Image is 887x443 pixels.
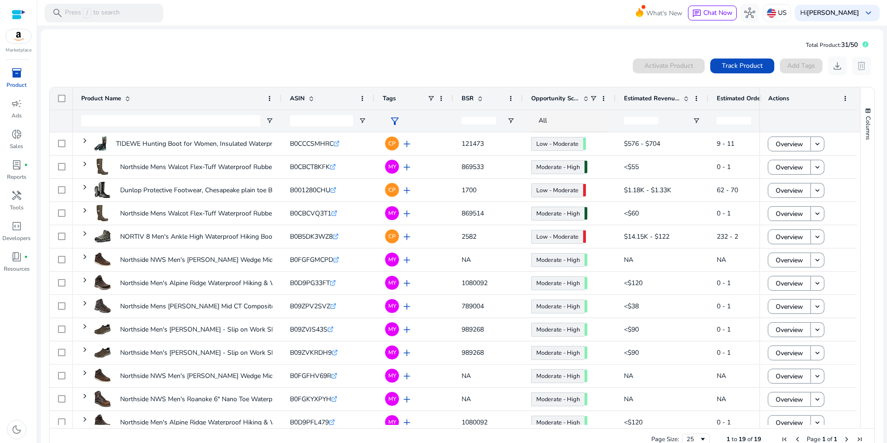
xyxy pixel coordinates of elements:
span: B0CCCSMHRC [290,139,334,148]
div: First Page [781,436,788,443]
span: 1080092 [462,279,488,287]
button: Overview [768,392,811,407]
mat-icon: keyboard_arrow_down [813,140,822,148]
button: Open Filter Menu [693,117,700,124]
span: 69.31 [585,370,587,382]
span: All [539,116,547,125]
span: inventory_2 [11,67,22,78]
span: 2582 [462,232,476,241]
span: B0CBCT8KFK [290,163,330,171]
span: Estimated Orders/Day [717,94,772,103]
span: NA [462,371,471,380]
a: Low - Moderate [531,230,583,244]
span: Overview [776,204,803,223]
span: code_blocks [11,221,22,232]
span: 64.43 [585,277,587,289]
button: Overview [768,253,811,267]
span: NA [717,371,726,380]
span: download [832,60,843,72]
p: Ads [12,111,22,120]
span: add [401,254,412,266]
span: MY [388,164,396,169]
span: 989268 [462,325,484,334]
span: Product Name [81,94,121,103]
span: Overview [776,320,803,339]
span: 989268 [462,348,484,357]
span: 48.54 [583,230,586,243]
span: 0 - 1 [717,279,731,287]
span: B0D9PG33FT [290,279,330,287]
span: add [401,347,412,358]
button: Open Filter Menu [266,117,273,124]
button: Overview [768,299,811,314]
mat-icon: keyboard_arrow_down [813,302,822,311]
mat-icon: keyboard_arrow_down [813,279,822,287]
a: Moderate - High [531,346,585,360]
span: search [52,7,63,19]
span: Overview [776,158,803,177]
span: MY [388,257,396,262]
img: 41Nc2da6hRL._AC_US40_.jpg [94,298,111,314]
span: 0 - 1 [717,209,731,218]
span: NA [462,395,471,404]
span: 121473 [462,139,484,148]
span: campaign [11,98,22,109]
span: Overview [776,344,803,363]
span: 55.07 [583,137,586,150]
p: Northside Men's Alpine Ridge Waterproof Hiking & Work Boots -... [120,413,313,432]
img: 41Acsfyt2YL._AC_US40_.jpg [94,228,111,245]
input: ASIN Filter Input [290,115,353,126]
span: $576 - $704 [624,139,660,148]
span: 1700 [462,186,476,195]
span: 65.95 [585,323,587,336]
span: add [401,324,412,335]
button: Overview [768,183,811,198]
span: book_4 [11,251,22,262]
span: 9 - 11 [717,139,734,148]
span: 1080092 [462,418,488,427]
img: amazon.svg [6,29,31,43]
span: 44.24 [583,184,586,196]
span: NA [624,395,633,404]
button: Overview [768,160,811,175]
span: 65.95 [585,346,587,359]
a: Moderate - High [531,369,585,383]
span: fiber_manual_record [24,163,28,167]
span: lab_profile [11,159,22,170]
span: Overview [776,228,803,247]
p: Northside NWS Men's Roanoke 6" Nano Toe Waterproof Goodyear welt... [120,390,333,409]
p: NORTIV 8 Men's Ankle High Waterproof Hiking Boots Outdoor Lightweight... [120,227,345,246]
p: Press to search [65,8,120,18]
span: CP [388,187,396,193]
img: 41Ia9eYyo4L._AC_US40_.jpg [94,414,111,430]
img: 41f34bINLBL._AC_US40_.jpg [94,251,111,268]
a: Moderate - High [531,323,585,337]
mat-icon: keyboard_arrow_down [813,326,822,334]
button: download [828,57,847,75]
p: Northside NWS Men's [PERSON_NAME] Wedge Mid Waterproof Soft Toe leather... [120,366,361,385]
span: Total Product: [806,41,841,49]
span: Overview [776,181,803,200]
a: Low - Moderate [531,137,583,151]
img: 31xJ9etzF2L._AC_US40_.jpg [94,321,111,338]
span: Overview [776,297,803,316]
mat-icon: keyboard_arrow_down [813,395,822,404]
span: add [401,371,412,382]
span: Overview [776,251,803,270]
span: Actions [768,94,789,103]
span: MY [388,373,396,378]
span: add [401,394,412,405]
p: US [778,5,787,21]
span: Overview [776,274,803,293]
button: Track Product [710,59,774,73]
div: Last Page [856,436,863,443]
p: Tools [10,203,24,212]
span: 62.46 [585,300,587,313]
span: 869514 [462,209,484,218]
span: NA [462,255,471,264]
input: Product Name Filter Input [81,115,260,126]
span: / [83,8,91,18]
span: NA [717,395,726,404]
img: 41-4g+rqp4L._AC_SR38,50_.jpg [94,135,107,152]
p: Northside Men's [PERSON_NAME] - Slip on Work Shoes. All-Day Memory... [120,320,340,339]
